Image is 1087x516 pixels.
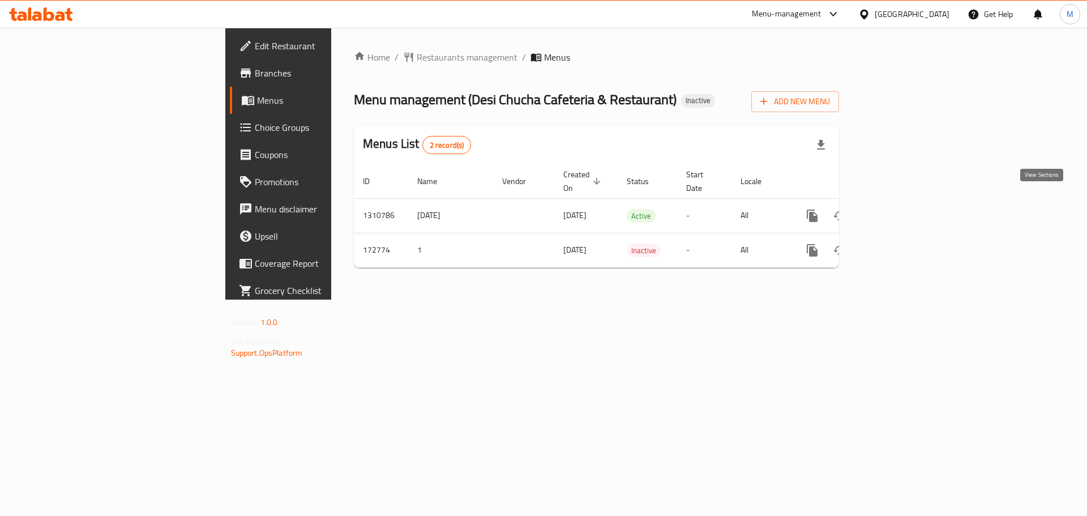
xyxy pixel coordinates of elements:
[230,87,407,114] a: Menus
[875,8,949,20] div: [GEOGRAPHIC_DATA]
[752,7,821,21] div: Menu-management
[257,93,398,107] span: Menus
[255,202,398,216] span: Menu disclaimer
[799,237,826,264] button: more
[231,315,259,330] span: Version:
[741,174,776,188] span: Locale
[260,315,278,330] span: 1.0.0
[231,346,303,360] a: Support.OpsPlatform
[731,198,790,233] td: All
[751,91,839,112] button: Add New Menu
[417,50,517,64] span: Restaurants management
[681,96,715,105] span: Inactive
[502,174,541,188] span: Vendor
[230,114,407,141] a: Choice Groups
[826,237,853,264] button: Change Status
[230,168,407,195] a: Promotions
[760,95,830,109] span: Add New Menu
[403,50,517,64] a: Restaurants management
[790,164,917,199] th: Actions
[230,195,407,223] a: Menu disclaimer
[563,242,587,257] span: [DATE]
[255,284,398,297] span: Grocery Checklist
[681,94,715,108] div: Inactive
[363,174,384,188] span: ID
[230,59,407,87] a: Branches
[363,135,471,154] h2: Menus List
[354,164,917,268] table: enhanced table
[230,250,407,277] a: Coverage Report
[799,202,826,229] button: more
[255,121,398,134] span: Choice Groups
[230,223,407,250] a: Upsell
[731,233,790,267] td: All
[423,140,471,151] span: 2 record(s)
[563,208,587,223] span: [DATE]
[230,277,407,304] a: Grocery Checklist
[1067,8,1073,20] span: M
[826,202,853,229] button: Change Status
[255,66,398,80] span: Branches
[686,168,718,195] span: Start Date
[231,334,283,349] span: Get support on:
[522,50,526,64] li: /
[563,168,604,195] span: Created On
[255,175,398,189] span: Promotions
[627,174,664,188] span: Status
[677,198,731,233] td: -
[255,39,398,53] span: Edit Restaurant
[255,257,398,270] span: Coverage Report
[627,244,661,257] span: Inactive
[255,229,398,243] span: Upsell
[354,87,677,112] span: Menu management ( Desi Chucha Cafeteria & Restaurant )
[417,174,452,188] span: Name
[677,233,731,267] td: -
[255,148,398,161] span: Coupons
[544,50,570,64] span: Menus
[807,131,834,159] div: Export file
[422,136,472,154] div: Total records count
[354,50,839,64] nav: breadcrumb
[627,210,656,223] span: Active
[230,32,407,59] a: Edit Restaurant
[408,198,493,233] td: [DATE]
[408,233,493,267] td: 1
[230,141,407,168] a: Coupons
